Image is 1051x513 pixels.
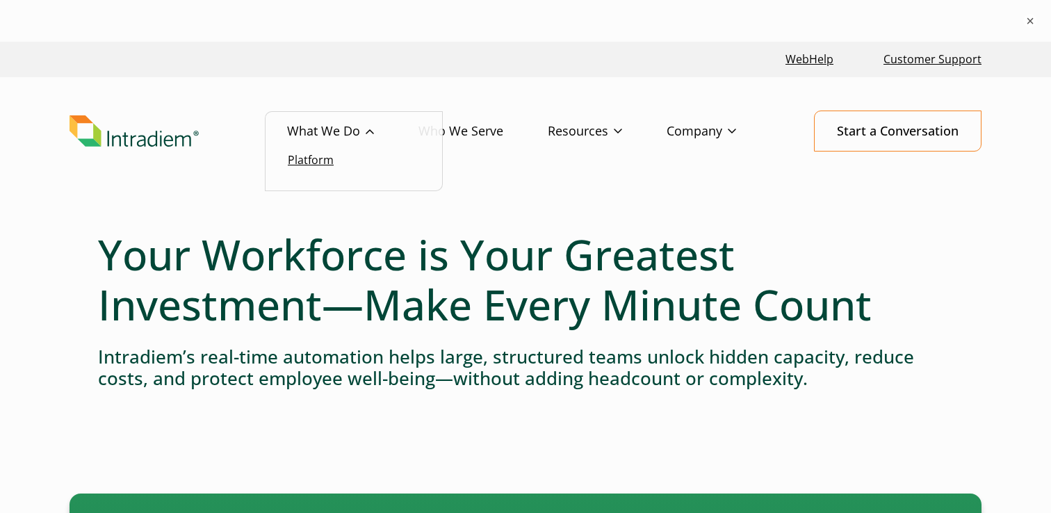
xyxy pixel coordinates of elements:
button: × [1023,14,1037,28]
a: Platform [288,152,334,168]
a: Resources [548,111,667,152]
a: Customer Support [878,44,987,74]
a: Link opens in a new window [780,44,839,74]
a: Start a Conversation [814,111,981,152]
h4: Intradiem’s real-time automation helps large, structured teams unlock hidden capacity, reduce cos... [98,346,953,389]
h1: Your Workforce is Your Greatest Investment—Make Every Minute Count [98,229,953,329]
a: Who We Serve [418,111,548,152]
a: What We Do [287,111,418,152]
a: Company [667,111,781,152]
a: Link to homepage of Intradiem [70,115,287,147]
img: Intradiem [70,115,199,147]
